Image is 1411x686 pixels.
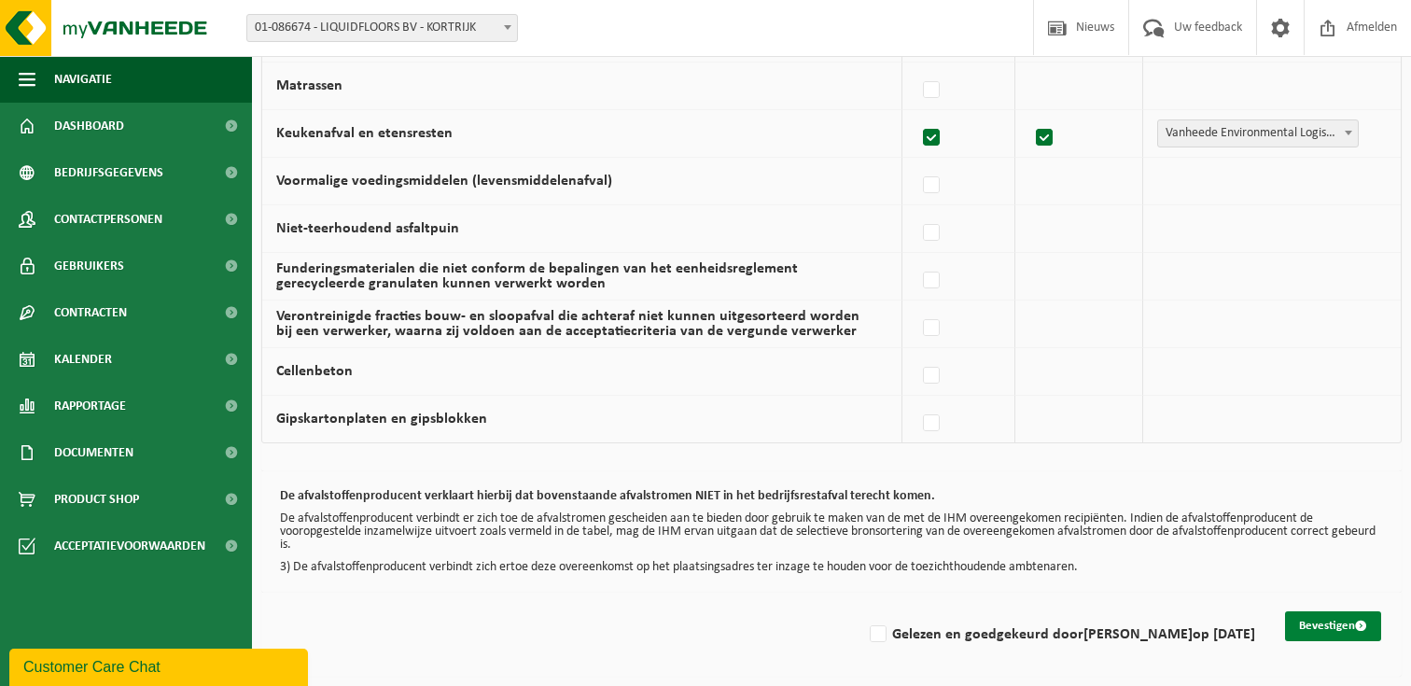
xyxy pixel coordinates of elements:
[276,364,353,379] label: Cellenbeton
[247,15,517,41] span: 01-086674 - LIQUIDFLOORS BV - KORTRIJK
[1158,120,1358,147] span: Vanheede Environmental Logistics
[9,645,312,686] iframe: chat widget
[246,14,518,42] span: 01-086674 - LIQUIDFLOORS BV - KORTRIJK
[1083,627,1193,642] strong: [PERSON_NAME]
[280,561,1383,574] p: 3) De afvalstoffenproducent verbindt zich ertoe deze overeenkomst op het plaatsingsadres ter inza...
[280,489,935,503] b: De afvalstoffenproducent verklaart hierbij dat bovenstaande afvalstromen NIET in het bedrijfsrest...
[280,512,1383,552] p: De afvalstoffenproducent verbindt er zich toe de afvalstromen gescheiden aan te bieden door gebru...
[54,429,133,476] span: Documenten
[54,476,139,523] span: Product Shop
[866,621,1255,649] label: Gelezen en goedgekeurd door op [DATE]
[276,78,342,93] label: Matrassen
[276,412,487,427] label: Gipskartonplaten en gipsblokken
[1157,119,1359,147] span: Vanheede Environmental Logistics
[276,261,798,291] label: Funderingsmaterialen die niet conform de bepalingen van het eenheidsreglement gerecycleerde granu...
[276,126,453,141] label: Keukenafval en etensresten
[1285,611,1381,641] button: Bevestigen
[54,336,112,383] span: Kalender
[54,523,205,569] span: Acceptatievoorwaarden
[54,103,124,149] span: Dashboard
[54,196,162,243] span: Contactpersonen
[54,149,163,196] span: Bedrijfsgegevens
[276,174,612,189] label: Voormalige voedingsmiddelen (levensmiddelenafval)
[54,243,124,289] span: Gebruikers
[54,289,127,336] span: Contracten
[54,383,126,429] span: Rapportage
[276,221,459,236] label: Niet-teerhoudend asfaltpuin
[276,309,859,339] label: Verontreinigde fracties bouw- en sloopafval die achteraf niet kunnen uitgesorteerd worden bij een...
[54,56,112,103] span: Navigatie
